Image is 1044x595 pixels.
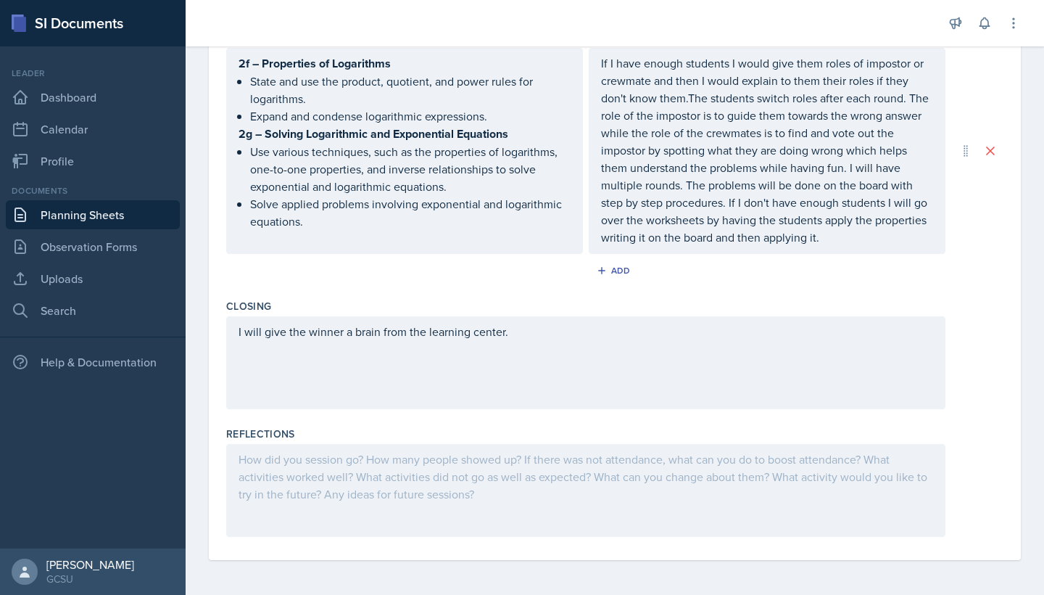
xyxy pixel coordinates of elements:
p: Use various techniques, such as the properties of logarithms, one-to-one properties, and inverse ... [250,143,571,195]
a: Observation Forms [6,232,180,261]
div: Leader [6,67,180,80]
button: Add [592,260,639,282]
div: Help & Documentation [6,348,180,377]
div: GCSU [46,572,134,586]
p: If I have enough students I would give them roles of impostor or crewmate and then I would explai... [601,54,933,246]
a: Uploads [6,264,180,293]
a: Search [6,296,180,325]
a: Calendar [6,115,180,144]
a: Dashboard [6,83,180,112]
div: [PERSON_NAME] [46,557,134,572]
strong: 2g – Solving Logarithmic and Exponential Equations [239,126,508,142]
label: Reflections [226,427,295,441]
p: Expand and condense logarithmic expressions. [250,107,571,125]
a: Profile [6,147,180,176]
label: Closing [226,299,271,313]
strong: 2f – Properties of Logarithms [239,55,391,72]
div: Documents [6,184,180,197]
p: I will give the winner a brain from the learning center. [239,323,933,340]
p: State and use the product, quotient, and power rules for logarithms. [250,73,571,107]
div: Add [600,265,631,276]
p: Solve applied problems involving exponential and logarithmic equations. [250,195,571,230]
a: Planning Sheets [6,200,180,229]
